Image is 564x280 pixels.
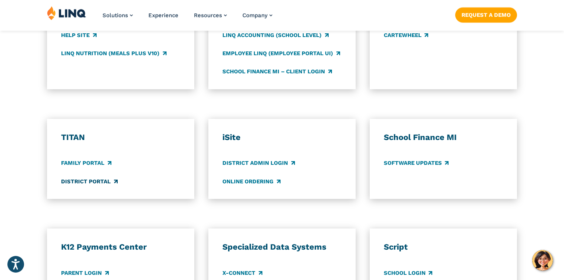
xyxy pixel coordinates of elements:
h3: TITAN [61,132,180,143]
a: District Portal [61,177,117,186]
a: Family Portal [61,159,111,167]
a: LINQ Nutrition (Meals Plus v10) [61,49,166,57]
a: Company [242,12,272,19]
span: Resources [194,12,222,19]
a: Help Site [61,31,96,39]
h3: iSite [222,132,342,143]
a: CARTEWHEEL [384,31,428,39]
a: Request a Demo [455,7,517,22]
h3: Specialized Data Systems [222,242,342,252]
span: Company [242,12,268,19]
span: Solutions [103,12,128,19]
a: Experience [148,12,178,19]
a: LINQ Accounting (school level) [222,31,328,39]
nav: Button Navigation [455,6,517,22]
a: X-Connect [222,269,262,277]
nav: Primary Navigation [103,6,272,30]
a: Resources [194,12,227,19]
a: School Finance MI – Client Login [222,67,332,76]
h3: School Finance MI [384,132,503,143]
a: School Login [384,269,432,277]
a: Solutions [103,12,133,19]
button: Hello, have a question? Let’s chat. [532,250,553,271]
h3: Script [384,242,503,252]
a: Software Updates [384,159,449,167]
a: Parent Login [61,269,108,277]
img: LINQ | K‑12 Software [47,6,86,20]
a: District Admin Login [222,159,295,167]
a: Employee LINQ (Employee Portal UI) [222,49,340,57]
h3: K12 Payments Center [61,242,180,252]
a: Online Ordering [222,177,280,186]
